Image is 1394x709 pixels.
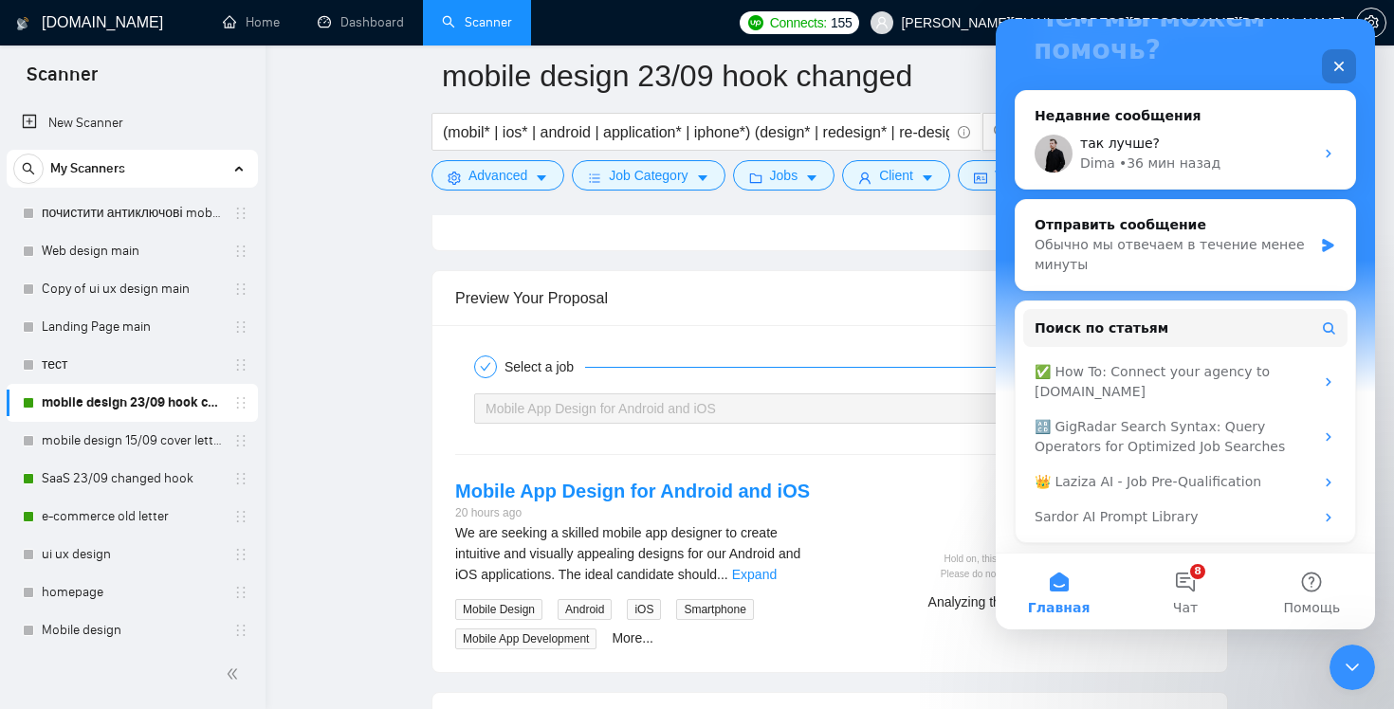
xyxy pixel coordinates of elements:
a: Copy of ui ux design main [42,270,222,308]
a: Web design main [42,232,222,270]
button: Поиск по статьям [28,290,352,328]
a: SaaS 23/09 changed hook [42,460,222,498]
span: Mobile Design [455,599,542,620]
a: homeHome [223,14,280,30]
span: caret-down [696,171,709,185]
button: userClientcaret-down [842,160,950,191]
input: Scanner name... [442,52,1189,100]
a: ui ux design [42,536,222,573]
span: setting [1357,15,1385,30]
a: почистити антиключові mobile design main [42,194,222,232]
span: holder [233,357,248,373]
a: Landing Page main [42,308,222,346]
li: New Scanner [7,104,258,142]
div: Отправить сообщение [39,196,317,216]
span: Чат [177,582,202,595]
div: Отправить сообщениеОбычно мы отвечаем в течение менее минуты [19,180,360,272]
button: folderJobscaret-down [733,160,835,191]
span: Vendor [995,165,1036,186]
span: Mobile App Development [455,628,596,649]
span: Connects: [770,12,827,33]
span: Advanced [468,165,527,186]
span: Jobs [770,165,798,186]
span: user [875,16,889,29]
img: upwork-logo.png [748,15,763,30]
a: Mobile App Design for Android and iOS [455,481,810,501]
span: holder [233,547,248,562]
span: iOS [627,599,661,620]
div: Hold on, this can take up to 2 minutes. Please do not navigate to another page. [853,552,1197,581]
span: Помощь [287,582,344,595]
div: • 36 мин назад [123,135,225,155]
a: mobile design 23/09 hook changed [42,384,222,422]
button: Помощь [253,535,379,610]
a: mobile design 15/09 cover letter another first part [42,422,222,460]
div: Select a job [504,355,585,378]
span: check [480,361,491,373]
div: ✅ How To: Connect your agency to [DOMAIN_NAME] [39,343,318,383]
span: Android [558,599,612,620]
button: settingAdvancedcaret-down [431,160,564,191]
a: New Scanner [22,104,243,142]
div: Dima [84,135,119,155]
div: 🔠 GigRadar Search Syntax: Query Operators for Optimized Job Searches [39,398,318,438]
span: holder [233,623,248,638]
input: Search Freelance Jobs... [443,120,949,144]
button: search [13,154,44,184]
div: Profile image for Dimaтак лучше?Dima•36 мин назад [20,100,359,170]
img: Profile image for Dima [39,116,77,154]
button: Чат [126,535,252,610]
span: info-circle [958,126,970,138]
a: searchScanner [442,14,512,30]
span: Job Category [609,165,688,186]
span: idcard [974,171,987,185]
span: 155 [831,12,852,33]
a: Mobile design [42,611,222,649]
div: ✅ How To: Connect your agency to [DOMAIN_NAME] [28,336,352,391]
span: holder [233,509,248,524]
span: caret-down [805,171,818,185]
span: holder [233,282,248,297]
span: user [858,171,871,185]
div: Обычно мы отвечаем в течение менее минуты [39,216,317,256]
span: holder [233,395,248,410]
div: Sardor AI Prompt Library [39,488,318,508]
span: setting [448,171,461,185]
span: Scanner [11,61,113,100]
span: holder [233,244,248,259]
a: setting [1356,15,1386,30]
a: тест [42,346,222,384]
span: double-left [226,664,245,683]
span: Поиск по статьям [39,300,173,319]
div: Недавние сообщения [39,87,340,107]
span: Smartphone [676,599,753,620]
a: e-commerce old letter [42,498,222,536]
span: так лучше? [84,117,164,132]
span: Mobile App Design for Android and iOS [486,401,716,416]
div: 👑 Laziza AI - Job Pre-Qualification [39,453,318,473]
span: search [14,162,43,175]
div: 👑 Laziza AI - Job Pre-Qualification [28,445,352,481]
span: Client [879,165,913,186]
div: 20 hours ago [455,504,810,522]
div: Analyzing the job requirements... [853,591,1197,612]
div: Недавние сообщенияProfile image for Dimaтак лучше?Dima•36 мин назад [19,71,360,171]
div: Sardor AI Prompt Library [28,481,352,516]
span: bars [588,171,601,185]
span: My Scanners [50,150,125,188]
div: Preview Your Proposal [455,271,1204,325]
a: Expand [732,567,777,582]
iframe: Intercom live chat [1330,645,1375,690]
button: idcardVendorcaret-down [958,160,1073,191]
div: 🔠 GigRadar Search Syntax: Query Operators for Optimized Job Searches [28,391,352,445]
button: barsJob Categorycaret-down [572,160,725,191]
a: homepage [42,573,222,611]
img: logo [16,9,29,39]
button: setting [1356,8,1386,38]
span: holder [233,471,248,486]
span: holder [233,585,248,600]
a: dashboardDashboard [318,14,404,30]
span: We are seeking a skilled mobile app designer to create intuitive and visually appealing designs f... [455,525,800,582]
span: ... [717,567,728,582]
button: search [982,113,1020,151]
